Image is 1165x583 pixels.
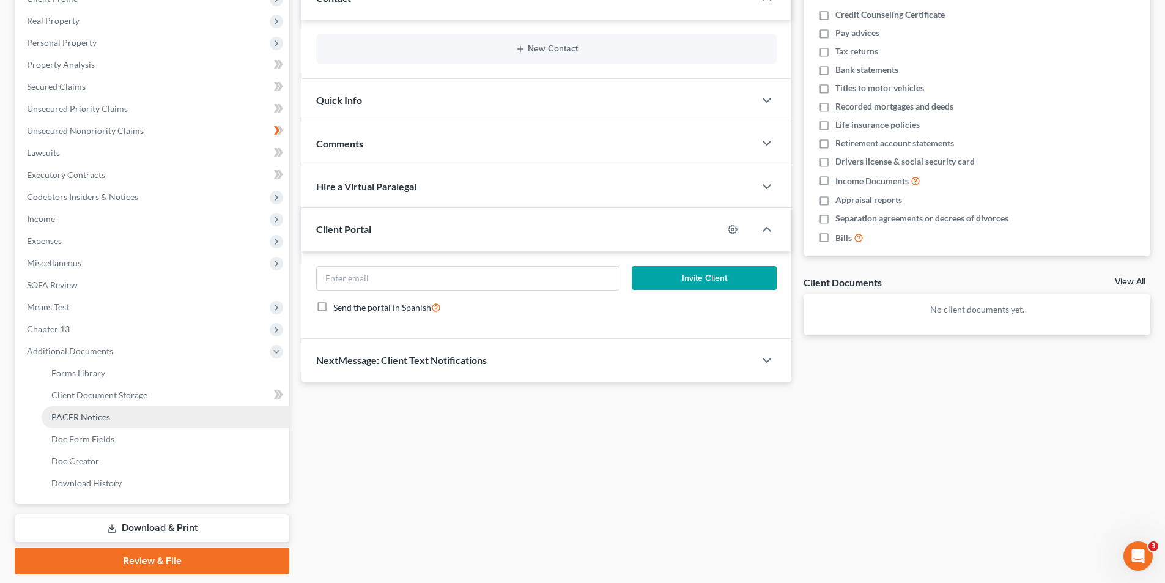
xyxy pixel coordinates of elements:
[316,354,487,366] span: NextMessage: Client Text Notifications
[317,267,618,290] input: Enter email
[27,59,95,70] span: Property Analysis
[316,138,363,149] span: Comments
[835,155,975,168] span: Drivers license & social security card
[27,15,80,26] span: Real Property
[27,191,138,202] span: Codebtors Insiders & Notices
[835,27,879,39] span: Pay advices
[835,64,898,76] span: Bank statements
[51,390,147,400] span: Client Document Storage
[27,346,113,356] span: Additional Documents
[632,266,777,291] button: Invite Client
[27,169,105,180] span: Executory Contracts
[27,147,60,158] span: Lawsuits
[316,223,371,235] span: Client Portal
[51,456,99,466] span: Doc Creator
[17,120,289,142] a: Unsecured Nonpriority Claims
[835,82,924,94] span: Titles to motor vehicles
[326,44,767,54] button: New Contact
[51,412,110,422] span: PACER Notices
[42,362,289,384] a: Forms Library
[804,276,882,289] div: Client Documents
[835,175,909,187] span: Income Documents
[17,142,289,164] a: Lawsuits
[835,137,954,149] span: Retirement account statements
[17,98,289,120] a: Unsecured Priority Claims
[316,180,416,192] span: Hire a Virtual Paralegal
[27,81,86,92] span: Secured Claims
[835,212,1008,225] span: Separation agreements or decrees of divorces
[17,76,289,98] a: Secured Claims
[17,54,289,76] a: Property Analysis
[42,384,289,406] a: Client Document Storage
[27,302,69,312] span: Means Test
[835,9,945,21] span: Credit Counseling Certificate
[27,37,97,48] span: Personal Property
[42,472,289,494] a: Download History
[51,368,105,378] span: Forms Library
[27,214,55,224] span: Income
[835,119,920,131] span: Life insurance policies
[1123,541,1153,571] iframe: Intercom live chat
[51,434,114,444] span: Doc Form Fields
[17,164,289,186] a: Executory Contracts
[333,302,431,313] span: Send the portal in Spanish
[27,236,62,246] span: Expenses
[17,274,289,296] a: SOFA Review
[42,450,289,472] a: Doc Creator
[835,100,953,113] span: Recorded mortgages and deeds
[42,406,289,428] a: PACER Notices
[27,324,70,334] span: Chapter 13
[1148,541,1158,551] span: 3
[51,478,122,488] span: Download History
[15,514,289,543] a: Download & Print
[27,258,81,268] span: Miscellaneous
[27,125,144,136] span: Unsecured Nonpriority Claims
[42,428,289,450] a: Doc Form Fields
[15,548,289,574] a: Review & File
[835,45,878,58] span: Tax returns
[813,303,1141,316] p: No client documents yet.
[1115,278,1145,286] a: View All
[316,94,362,106] span: Quick Info
[835,194,902,206] span: Appraisal reports
[835,232,852,244] span: Bills
[27,280,78,290] span: SOFA Review
[27,103,128,114] span: Unsecured Priority Claims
